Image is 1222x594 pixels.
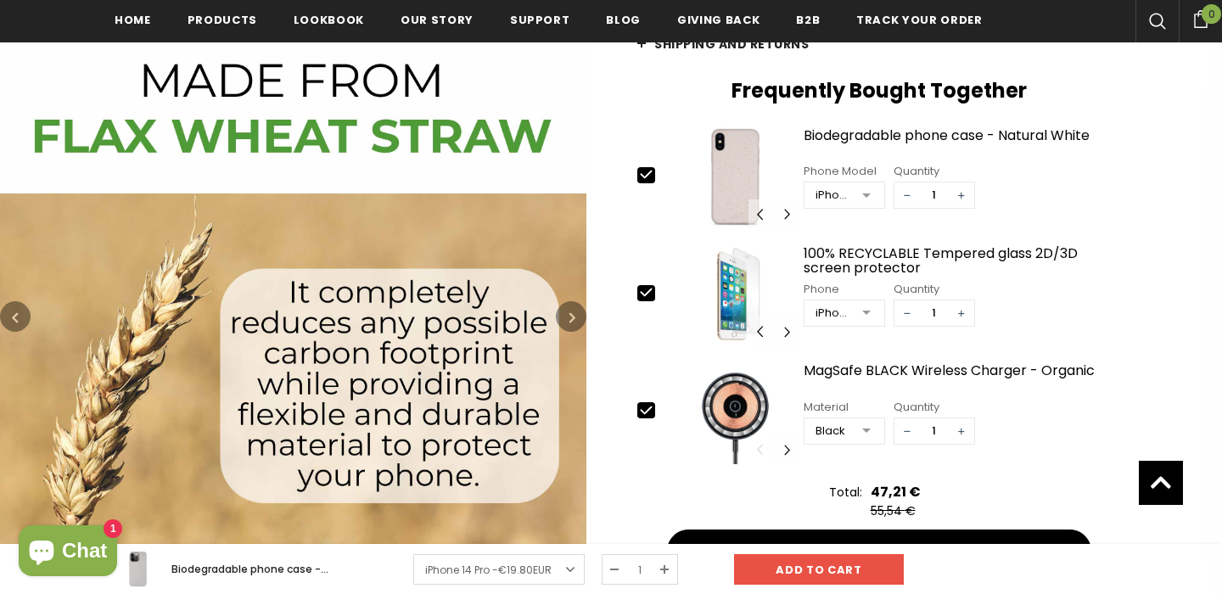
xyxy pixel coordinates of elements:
[894,300,920,326] span: −
[894,418,920,444] span: −
[804,363,1120,393] a: MagSafe BLACK Wireless Charger - Organic
[1202,4,1221,24] span: 0
[804,163,885,180] div: Phone Model
[401,12,474,28] span: Our Story
[510,12,570,28] span: support
[671,124,799,229] img: Biodegradable phone case - Natural White image 7
[816,305,850,322] div: iPhone 6/6S/7/8/SE2/SE3
[829,484,862,501] div: Total:
[894,399,975,416] div: Quantity
[894,281,975,298] div: Quantity
[654,36,809,53] span: Shipping and returns
[637,19,1120,70] a: Shipping and returns
[804,281,885,298] div: Phone
[637,78,1120,104] h2: Frequently Bought Together
[667,530,1091,572] button: Add selected to cart
[671,242,799,347] img: Screen Protector iPhone SE 2
[796,12,820,28] span: B2B
[894,182,920,208] span: −
[606,12,641,28] span: Blog
[949,182,974,208] span: +
[816,187,850,204] div: iPhone X/XS
[856,12,982,28] span: Track your order
[871,502,925,519] div: 55,54 €
[816,423,850,440] div: Black
[1179,8,1222,28] a: 0
[804,246,1120,276] a: 100% RECYCLABLE Tempered glass 2D/3D screen protector
[677,12,760,28] span: Giving back
[894,163,975,180] div: Quantity
[188,12,257,28] span: Products
[413,554,585,585] a: iPhone 14 Pro -€19.80EUR
[115,12,151,28] span: Home
[871,481,921,502] div: 47,21 €
[498,563,552,577] span: €19.80EUR
[804,399,885,416] div: Material
[671,359,799,464] img: MagSafe BLACK Wireless Charger - Organic image 0
[294,12,364,28] span: Lookbook
[949,418,974,444] span: +
[14,525,122,580] inbox-online-store-chat: Shopify online store chat
[804,128,1120,158] a: Biodegradable phone case - Natural White
[949,300,974,326] span: +
[734,554,904,585] input: Add to cart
